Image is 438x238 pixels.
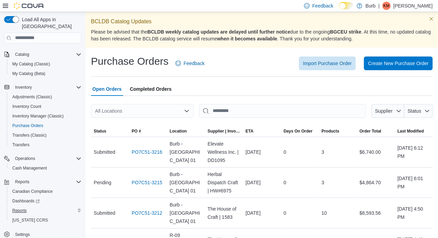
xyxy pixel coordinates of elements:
[167,126,205,137] button: Location
[357,145,395,159] div: $6,740.00
[10,164,50,172] a: Cash Management
[7,187,84,196] button: Canadian Compliance
[12,154,81,163] span: Operations
[7,215,84,225] button: [US_STATE] CCRS
[10,187,55,196] a: Canadian Compliance
[243,206,281,220] div: [DATE]
[357,126,395,137] button: Order Total
[7,111,84,121] button: Inventory Manager (Classic)
[170,170,202,195] span: Burb - [GEOGRAPHIC_DATA] 01
[10,206,29,215] a: Reports
[10,112,66,120] a: Inventory Manager (Classic)
[173,57,207,70] a: Feedback
[15,179,29,185] span: Reports
[339,2,353,9] input: Dark Mode
[132,178,162,187] a: PO7C51-3215
[10,122,81,130] span: Purchase Orders
[91,17,433,26] p: BCLDB Catalog Updates
[303,60,351,67] span: Import Purchase Order
[205,126,243,137] button: Supplier | Invoice Number
[12,83,35,91] button: Inventory
[395,202,433,224] div: [DATE] 4:50 PM
[14,2,44,9] img: Cova
[15,232,30,237] span: Settings
[129,126,167,137] button: PO #
[330,29,361,35] strong: BGCEU strike
[12,104,41,109] span: Inventory Count
[184,108,189,114] button: Open list of options
[393,2,433,10] p: [PERSON_NAME]
[12,154,38,163] button: Operations
[357,176,395,189] div: $4,864.70
[92,82,122,96] span: Open Orders
[15,52,29,57] span: Catalog
[10,93,81,101] span: Adjustments (Classic)
[382,2,390,10] div: KP Muckle
[94,178,111,187] span: Pending
[368,60,428,67] span: Create New Purchase Order
[205,167,243,198] div: Herbal Dispatch Craft | HW#6975
[10,187,81,196] span: Canadian Compliance
[299,57,356,70] button: Import Purchase Order
[366,2,376,10] p: Burb
[94,128,106,134] span: Status
[12,123,43,128] span: Purchase Orders
[10,141,32,149] a: Transfers
[91,28,433,42] p: Please be advised that the due to the ongoing . At this time, no updated catalog has been release...
[243,145,281,159] div: [DATE]
[283,178,286,187] span: 0
[283,128,313,134] span: Days On Order
[10,60,81,68] span: My Catalog (Classic)
[245,128,253,134] span: ETA
[10,131,81,139] span: Transfers (Classic)
[15,85,32,90] span: Inventory
[94,209,115,217] span: Submitted
[91,126,129,137] button: Status
[404,104,433,118] button: Status
[12,178,81,186] span: Reports
[395,172,433,193] div: [DATE] 6:01 PM
[12,50,81,59] span: Catalog
[375,108,393,114] span: Supplier
[1,154,84,163] button: Operations
[319,126,357,137] button: Products
[7,196,84,206] a: Dashboards
[12,142,29,148] span: Transfers
[170,201,202,225] span: Burb - [GEOGRAPHIC_DATA] 01
[10,206,81,215] span: Reports
[19,16,81,30] span: Load All Apps in [GEOGRAPHIC_DATA]
[12,165,47,171] span: Cash Management
[147,29,290,35] strong: BCLDB weekly catalog updates are delayed until further notice
[427,15,435,23] button: Dismiss this callout
[7,69,84,78] button: My Catalog (Beta)
[321,128,339,134] span: Products
[395,126,433,137] button: Last Modified
[12,61,50,67] span: My Catalog (Classic)
[130,82,172,96] span: Completed Orders
[359,128,381,134] span: Order Total
[312,2,333,9] span: Feedback
[395,141,433,163] div: [DATE] 6:12 PM
[10,122,46,130] a: Purchase Orders
[205,137,243,167] div: Elevate Wellness Inc. | DD1095
[378,2,380,10] p: |
[12,50,32,59] button: Catalog
[12,133,47,138] span: Transfers (Classic)
[7,130,84,140] button: Transfers (Classic)
[321,178,324,187] span: 3
[10,93,55,101] a: Adjustments (Classic)
[170,128,187,134] div: Location
[371,104,404,118] button: Supplier
[321,148,324,156] span: 3
[184,60,204,67] span: Feedback
[10,197,81,205] span: Dashboards
[10,197,42,205] a: Dashboards
[7,163,84,173] button: Cash Management
[7,92,84,102] button: Adjustments (Classic)
[7,206,84,215] button: Reports
[10,102,44,111] a: Inventory Count
[199,104,366,118] input: This is a search bar. After typing your query, hit enter to filter the results lower in the page.
[357,206,395,220] div: $8,593.56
